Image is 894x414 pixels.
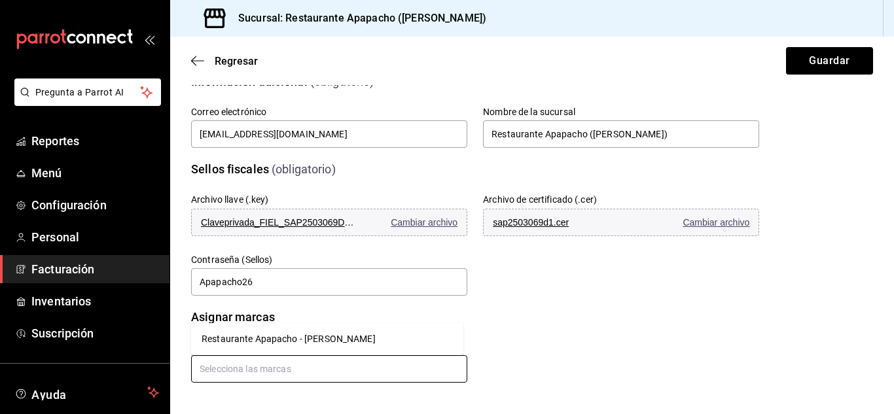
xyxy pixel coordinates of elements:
[191,209,467,236] button: Claveprivada_FIEL_SAP2503069D1_20250814_133631.keyCambiar archivo
[31,132,159,150] span: Reportes
[201,217,358,228] span: Claveprivada_FIEL_SAP2503069D1_20250814_133631.key
[31,324,159,342] span: Suscripción
[35,86,141,99] span: Pregunta a Parrot AI
[228,10,486,26] h3: Sucursal: Restaurante Apapacho ([PERSON_NAME])
[31,385,142,400] span: Ayuda
[483,195,597,204] label: Archivo de certificado (.cer)
[483,209,759,236] button: sap2503069d1.cerCambiar archivo
[191,107,467,116] label: Correo electrónico
[191,195,269,204] label: Archivo llave (.key)
[786,47,873,75] button: Guardar
[191,55,258,67] button: Regresar
[14,78,161,106] button: Pregunta a Parrot AI
[191,255,467,264] label: Contraseña (Sellos)
[191,160,269,178] div: Sellos fiscales
[144,34,154,44] button: open_drawer_menu
[9,95,161,109] a: Pregunta a Parrot AI
[215,55,258,67] span: Regresar
[191,328,463,350] li: Restaurante Apapacho - [PERSON_NAME]
[391,217,457,228] span: Cambiar archivo
[191,355,467,383] input: Selecciona las marcas
[483,107,759,116] label: Nombre de la sucursal
[31,196,159,214] span: Configuración
[191,308,275,326] div: Asignar marcas
[683,217,749,228] span: Cambiar archivo
[272,160,336,178] div: (obligatorio)
[31,292,159,310] span: Inventarios
[31,164,159,182] span: Menú
[31,228,159,246] span: Personal
[31,260,159,278] span: Facturación
[493,217,650,228] span: sap2503069d1.cer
